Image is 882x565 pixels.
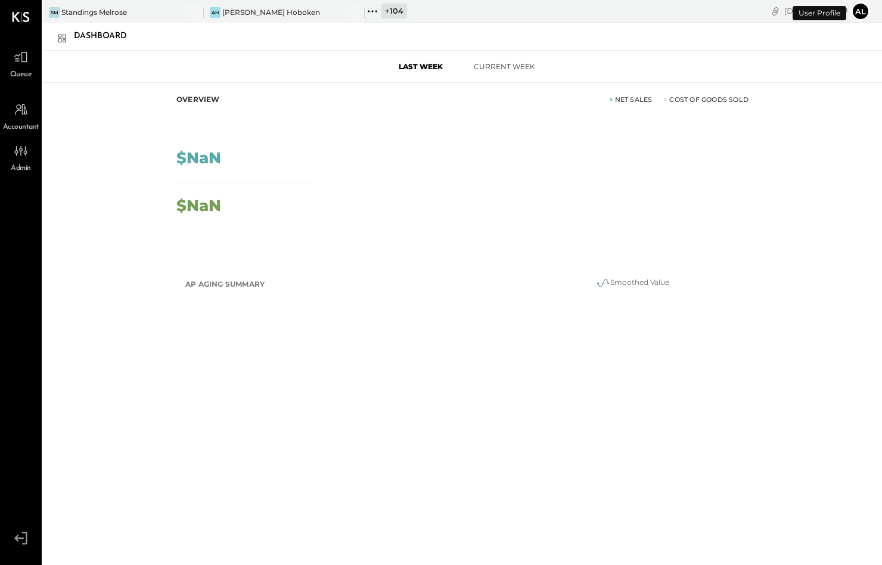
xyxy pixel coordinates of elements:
[664,95,749,104] div: Cost of Goods Sold
[61,7,127,17] div: Standings Melrose
[3,122,39,133] span: Accountant
[793,6,846,20] div: User Profile
[176,95,220,104] div: Overview
[210,7,220,18] div: AH
[176,198,221,213] div: $NaN
[851,2,870,21] button: al
[1,46,41,80] a: Queue
[379,57,462,76] button: Last Week
[222,7,320,17] div: [PERSON_NAME] Hoboken
[74,27,139,46] div: Dashboard
[610,95,653,104] div: Net Sales
[10,70,32,80] span: Queue
[1,139,41,174] a: Admin
[784,5,848,17] div: [DATE]
[49,7,60,18] div: SM
[185,274,265,295] h2: AP Aging Summary
[1,98,41,133] a: Accountant
[381,4,407,18] div: + 104
[513,276,751,290] div: Smoothed Value
[11,163,31,174] span: Admin
[769,5,781,17] div: copy link
[462,57,546,76] button: Current Week
[176,150,221,166] div: $NaN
